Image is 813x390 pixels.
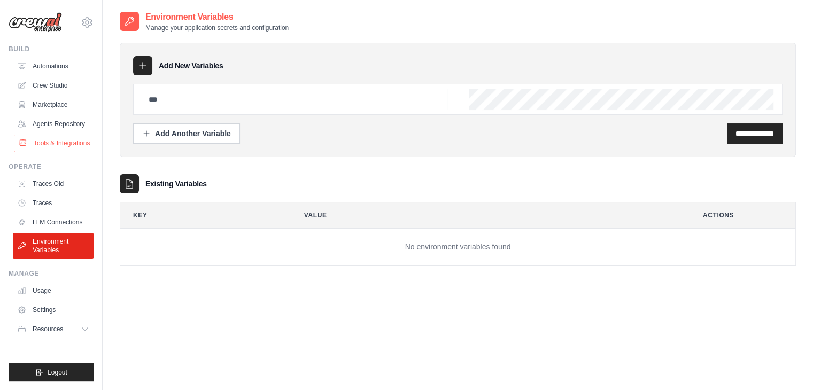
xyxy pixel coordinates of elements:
button: Resources [13,321,94,338]
a: Settings [13,301,94,318]
a: Tools & Integrations [14,135,95,152]
a: LLM Connections [13,214,94,231]
h3: Add New Variables [159,60,223,71]
a: Crew Studio [13,77,94,94]
div: Add Another Variable [142,128,231,139]
th: Key [120,202,283,228]
a: Environment Variables [13,233,94,259]
button: Logout [9,363,94,381]
a: Traces Old [13,175,94,192]
a: Marketplace [13,96,94,113]
td: No environment variables found [120,229,795,266]
th: Actions [690,202,795,228]
span: Logout [48,368,67,377]
span: Resources [33,325,63,333]
a: Traces [13,194,94,212]
div: Operate [9,162,94,171]
h3: Existing Variables [145,178,207,189]
th: Value [291,202,682,228]
img: Logo [9,12,62,33]
h2: Environment Variables [145,11,289,24]
div: Build [9,45,94,53]
a: Agents Repository [13,115,94,132]
button: Add Another Variable [133,123,240,144]
a: Automations [13,58,94,75]
a: Usage [13,282,94,299]
p: Manage your application secrets and configuration [145,24,289,32]
div: Manage [9,269,94,278]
